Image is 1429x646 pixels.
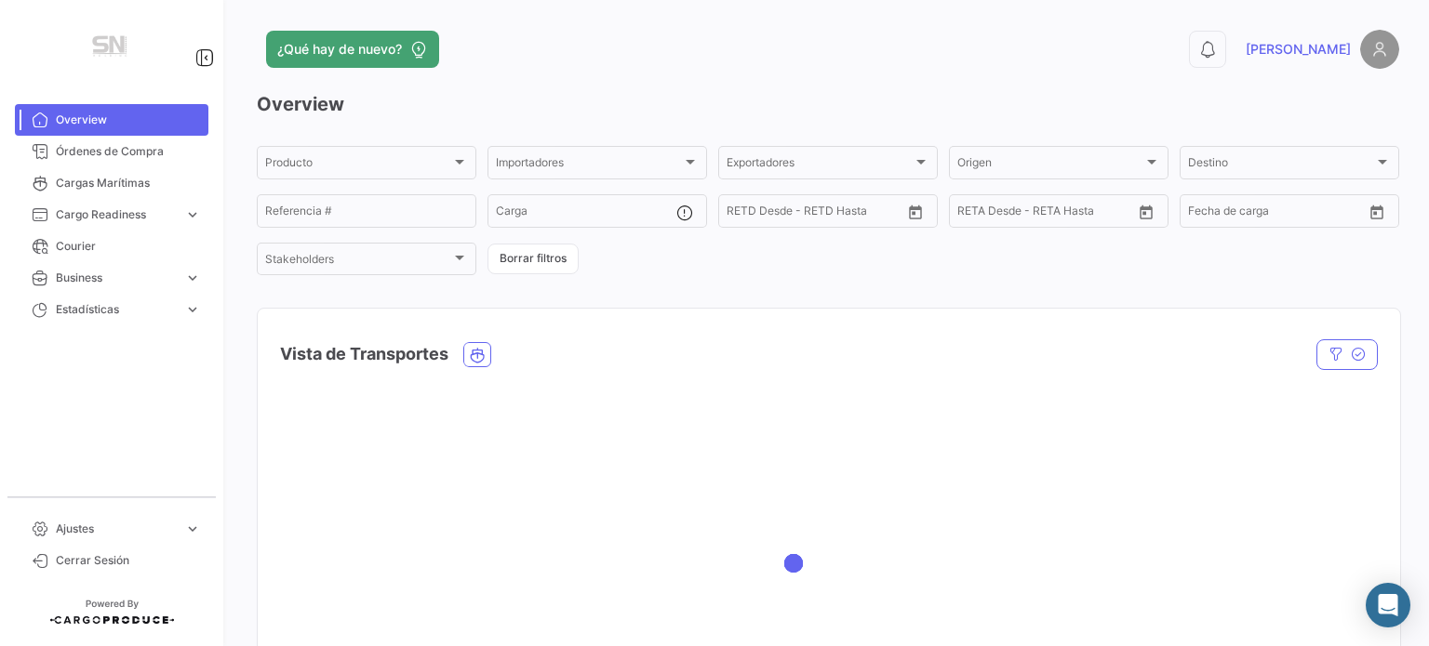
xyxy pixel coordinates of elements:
[184,301,201,318] span: expand_more
[773,207,857,220] input: Hasta
[56,270,177,286] span: Business
[280,341,448,367] h4: Vista de Transportes
[1188,207,1222,220] input: Desde
[1235,207,1318,220] input: Hasta
[56,552,201,569] span: Cerrar Sesión
[487,244,579,274] button: Borrar filtros
[56,206,177,223] span: Cargo Readiness
[496,159,682,172] span: Importadores
[1363,198,1391,226] button: Open calendar
[15,136,208,167] a: Órdenes de Compra
[957,159,1143,172] span: Origen
[56,238,201,255] span: Courier
[184,206,201,223] span: expand_more
[1246,40,1351,59] span: [PERSON_NAME]
[957,207,991,220] input: Desde
[1132,198,1160,226] button: Open calendar
[1188,159,1374,172] span: Destino
[265,159,451,172] span: Producto
[56,301,177,318] span: Estadísticas
[727,207,760,220] input: Desde
[56,112,201,128] span: Overview
[277,40,402,59] span: ¿Qué hay de nuevo?
[257,91,1399,117] h3: Overview
[184,270,201,286] span: expand_more
[265,256,451,269] span: Stakeholders
[15,167,208,199] a: Cargas Marítimas
[464,343,490,366] button: Ocean
[56,143,201,160] span: Órdenes de Compra
[1366,583,1410,627] div: Abrir Intercom Messenger
[1360,30,1399,69] img: placeholder-user.png
[15,231,208,262] a: Courier
[727,159,913,172] span: Exportadores
[65,22,158,74] img: Manufactura+Logo.png
[266,31,439,68] button: ¿Qué hay de nuevo?
[1004,207,1088,220] input: Hasta
[56,175,201,191] span: Cargas Marítimas
[901,198,929,226] button: Open calendar
[56,521,177,537] span: Ajustes
[184,521,201,537] span: expand_more
[15,104,208,136] a: Overview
